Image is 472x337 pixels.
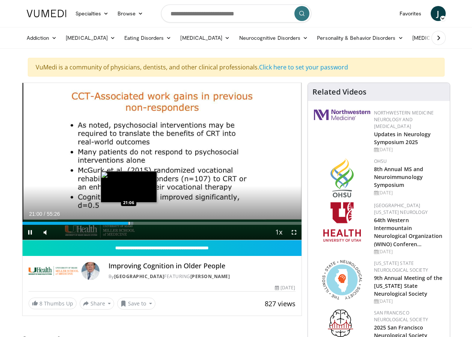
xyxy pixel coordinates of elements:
[374,146,444,153] div: [DATE]
[374,274,443,297] a: 9th Annual Meeting of the [US_STATE] State Neurological Society
[47,211,60,217] span: 55:26
[374,110,434,129] a: Northwestern Medicine Neurology and [MEDICAL_DATA]
[374,131,431,146] a: Updates in Neurology Symposium 2025
[259,63,348,71] a: Click here to set your password
[374,260,428,273] a: [US_STATE] State Neurological Society
[23,83,302,240] video-js: Video Player
[61,30,120,45] a: [MEDICAL_DATA]
[81,262,100,280] img: Avatar
[314,110,370,120] img: 2a462fb6-9365-492a-ac79-3166a6f924d8.png.150x105_q85_autocrop_double_scale_upscale_version-0.2.jpg
[323,202,361,242] img: f6362829-b0a3-407d-a044-59546adfd345.png.150x105_q85_autocrop_double_scale_upscale_version-0.2.png
[374,190,444,196] div: [DATE]
[39,300,42,307] span: 8
[27,10,66,17] img: VuMedi Logo
[23,225,38,240] button: Pause
[374,310,428,323] a: San Francisco Neurological Society
[374,165,424,188] a: 8th Annual MS and Neuroimmunology Symposium
[117,298,155,310] button: Save to
[114,273,164,280] a: [GEOGRAPHIC_DATA]
[330,158,354,197] img: da959c7f-65a6-4fcf-a939-c8c702e0a770.png.150x105_q85_autocrop_double_scale_upscale_version-0.2.png
[109,273,296,280] div: By FEATURING
[29,298,77,309] a: 8 Thumbs Up
[312,30,407,45] a: Personality & Behavior Disorders
[176,30,234,45] a: [MEDICAL_DATA]
[271,225,287,240] button: Playback Rate
[109,262,296,270] h4: Improving Cognition in Older People
[44,211,45,217] span: /
[71,6,113,21] a: Specialties
[431,6,446,21] a: J
[161,5,311,23] input: Search topics, interventions
[190,273,230,280] a: [PERSON_NAME]
[374,158,387,164] a: OHSU
[374,248,444,255] div: [DATE]
[29,211,42,217] span: 21:00
[28,58,445,77] div: VuMedi is a community of physicians, dentists, and other clinical professionals.
[395,6,426,21] a: Favorites
[101,171,157,203] img: image.jpeg
[287,225,302,240] button: Fullscreen
[265,299,296,308] span: 827 views
[120,30,176,45] a: Eating Disorders
[374,217,443,247] a: 64th Western Intermountain Neurological Organization (WINO) Conferen…
[22,30,62,45] a: Addiction
[312,87,366,96] h4: Related Videos
[113,6,148,21] a: Browse
[374,202,428,215] a: [GEOGRAPHIC_DATA][US_STATE] Neurology
[29,262,78,280] img: University of Miami
[23,222,302,225] div: Progress Bar
[235,30,313,45] a: Neurocognitive Disorders
[374,298,444,305] div: [DATE]
[322,260,362,299] img: 71a8b48c-8850-4916-bbdd-e2f3ccf11ef9.png.150x105_q85_autocrop_double_scale_upscale_version-0.2.png
[275,284,295,291] div: [DATE]
[80,298,115,310] button: Share
[38,225,53,240] button: Mute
